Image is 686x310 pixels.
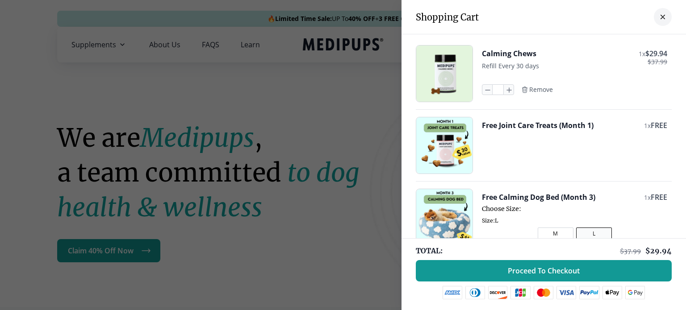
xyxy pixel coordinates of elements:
[644,121,651,130] span: 1 x
[648,58,667,66] span: $ 37.99
[510,286,531,299] img: jcb
[644,193,651,202] span: 1 x
[482,192,595,202] button: Free Calming Dog Bed (Month 3)
[482,120,594,130] button: Free Joint Care Treats (Month 1)
[620,247,641,255] span: $ 37.99
[625,286,645,299] img: google
[416,45,473,102] img: Calming Chews
[538,227,573,240] button: M
[529,86,553,94] span: Remove
[488,286,508,299] img: discover
[465,286,485,299] img: diners-club
[416,260,672,281] button: Proceed To Checkout
[443,286,462,299] img: amex
[654,8,672,26] button: close-cart
[534,286,553,299] img: mastercard
[482,205,667,213] span: Choose Size:
[416,117,473,174] img: Free Joint Care Treats (Month 1)
[482,217,667,224] span: Size: L
[416,246,443,256] span: TOTAL:
[576,227,612,240] button: L
[521,86,553,94] button: Remove
[416,12,479,23] h3: Shopping Cart
[651,120,667,130] span: FREE
[556,286,576,299] img: visa
[416,189,473,245] img: Free Calming Dog Bed (Month 3)
[482,62,539,70] span: Refill Every 30 days
[482,49,536,58] button: Calming Chews
[639,50,645,58] span: 1 x
[579,286,599,299] img: paypal
[602,286,622,299] img: apple
[645,49,667,58] span: $ 29.94
[508,266,580,275] span: Proceed To Checkout
[645,246,672,255] span: $ 29.94
[651,192,667,202] span: FREE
